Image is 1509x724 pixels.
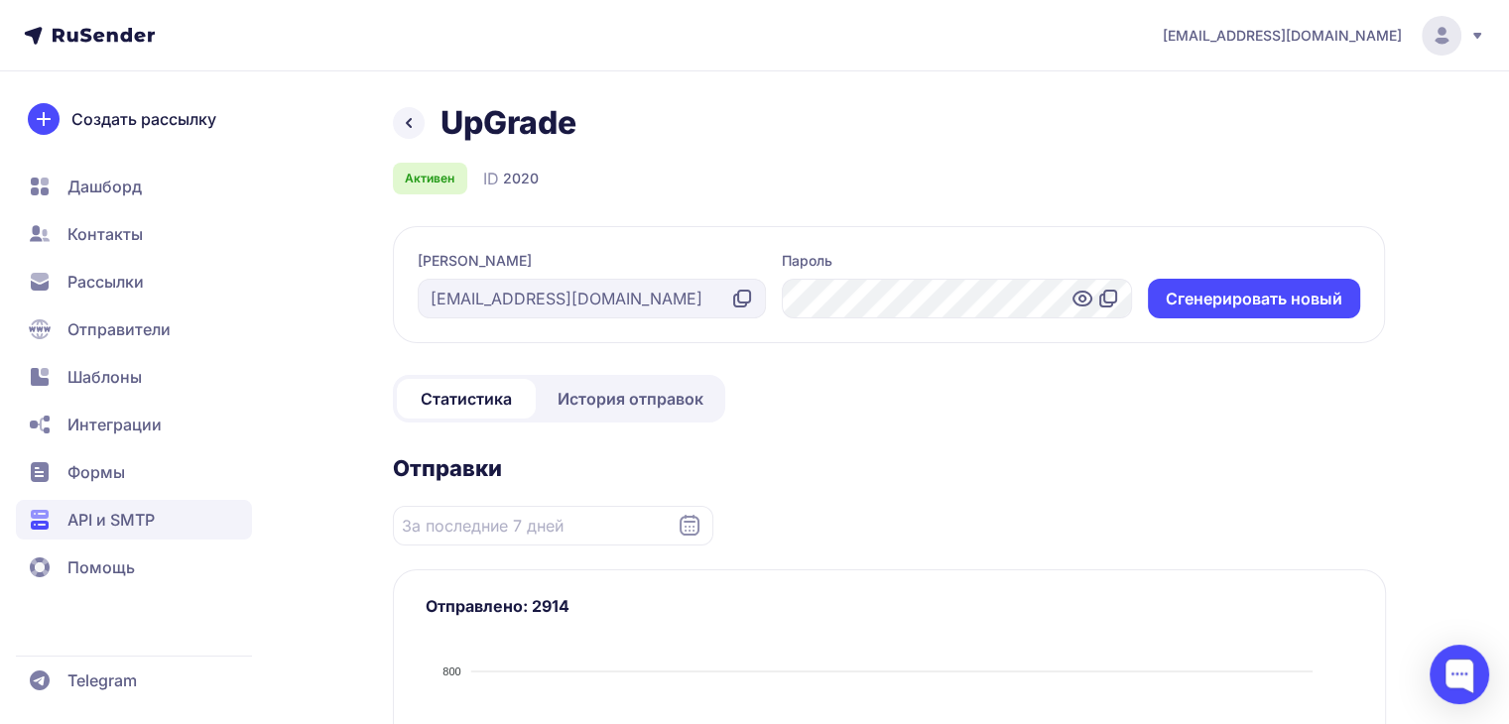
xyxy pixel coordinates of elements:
span: Активен [405,171,454,186]
label: [PERSON_NAME] [418,251,532,271]
span: Помощь [67,555,135,579]
a: Telegram [16,661,252,700]
span: История отправок [558,387,703,411]
div: ID [483,167,539,190]
span: Статистика [421,387,512,411]
span: Дашборд [67,175,142,198]
a: История отправок [540,379,721,419]
span: Формы [67,460,125,484]
span: 2020 [503,169,539,188]
span: [EMAIL_ADDRESS][DOMAIN_NAME] [1163,26,1402,46]
span: API и SMTP [67,508,155,532]
h3: Отправлено: 2914 [426,594,1353,618]
span: Контакты [67,222,143,246]
span: Создать рассылку [71,107,216,131]
span: Отправители [67,317,171,341]
tspan: 800 [442,665,460,677]
span: Telegram [67,668,137,692]
a: Статистика [397,379,536,419]
button: Cгенерировать новый [1148,279,1360,318]
label: Пароль [782,251,832,271]
input: Datepicker input [393,506,713,545]
span: Шаблоны [67,365,142,389]
span: Интеграции [67,413,162,436]
span: Рассылки [67,270,144,294]
h1: UpGrade [440,103,576,143]
h2: Отправки [393,454,1386,482]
